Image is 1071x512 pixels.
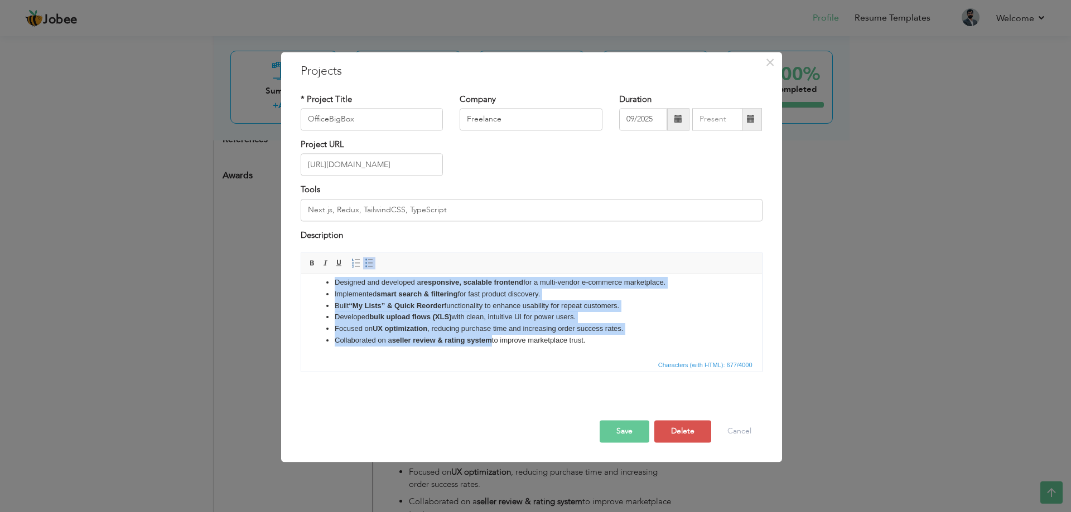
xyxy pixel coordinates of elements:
[656,360,756,370] div: Statistics
[301,275,762,358] iframe: Rich Text Editor, projectEditor
[333,257,345,270] a: Underline
[600,421,649,443] button: Save
[619,108,667,130] input: From
[761,53,779,71] button: Close
[320,257,332,270] a: Italic
[301,230,343,241] label: Description
[301,139,344,150] label: Project URL
[350,257,362,270] a: Insert/Remove Numbered List
[656,360,755,370] span: Characters (with HTML): 677/4000
[765,52,775,72] span: ×
[301,94,352,105] label: * Project Title
[306,257,319,270] a: Bold
[619,94,652,105] label: Duration
[363,257,375,270] a: Insert/Remove Bulleted List
[654,421,711,443] button: Delete
[460,94,496,105] label: Company
[301,63,763,80] h3: Projects
[716,421,763,443] button: Cancel
[301,184,320,196] label: Tools
[692,108,743,130] input: Present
